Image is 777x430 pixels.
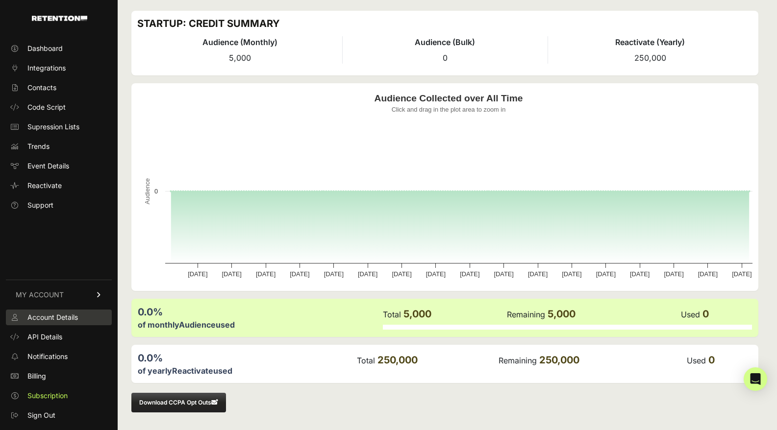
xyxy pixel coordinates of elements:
[138,351,356,365] div: 0.0%
[548,36,752,48] h4: Reactivate (Yearly)
[6,368,112,384] a: Billing
[27,83,56,93] span: Contacts
[562,270,581,278] text: [DATE]
[687,356,706,365] label: Used
[634,53,666,63] span: 250,000
[539,354,579,366] span: 250,000
[27,410,55,420] span: Sign Out
[137,89,760,285] svg: Audience Collected over All Time
[744,367,767,391] div: Open Intercom Messenger
[131,393,226,412] button: Download CCPA Opt Outs
[375,93,523,103] text: Audience Collected over All Time
[27,161,69,171] span: Event Details
[27,332,62,342] span: API Details
[16,25,24,33] img: website_grey.svg
[188,270,207,278] text: [DATE]
[392,270,411,278] text: [DATE]
[698,270,718,278] text: [DATE]
[290,270,309,278] text: [DATE]
[172,366,213,376] label: Reactivate
[6,178,112,193] a: Reactivate
[27,371,46,381] span: Billing
[16,290,64,300] span: MY ACCOUNT
[37,58,88,64] div: Domain Overview
[256,270,276,278] text: [DATE]
[343,36,547,48] h4: Audience (Bulk)
[108,58,165,64] div: Keywords by Traffic
[6,197,112,213] a: Support
[27,102,66,112] span: Code Script
[6,407,112,423] a: Sign Out
[732,270,752,278] text: [DATE]
[25,25,108,33] div: Domain: [DOMAIN_NAME]
[6,41,112,56] a: Dashboard
[443,53,448,63] span: 0
[596,270,616,278] text: [DATE]
[494,270,514,278] text: [DATE]
[222,270,242,278] text: [DATE]
[664,270,683,278] text: [DATE]
[383,310,401,319] label: Total
[137,17,752,30] h3: STARTUP: CREDIT SUMMARY
[138,305,382,319] div: 0.0%
[708,354,715,366] span: 0
[16,16,24,24] img: logo_orange.svg
[27,352,68,361] span: Notifications
[138,365,356,377] div: of yearly used
[6,139,112,154] a: Trends
[548,308,576,320] span: 5,000
[27,16,48,24] div: v 4.0.25
[6,388,112,404] a: Subscription
[27,181,62,191] span: Reactivate
[681,310,700,319] label: Used
[358,270,377,278] text: [DATE]
[26,57,34,65] img: tab_domain_overview_orange.svg
[6,80,112,96] a: Contacts
[6,99,112,115] a: Code Script
[392,106,506,113] text: Click and drag in the plot area to zoom in
[377,354,418,366] span: 250,000
[6,119,112,135] a: Supression Lists
[702,308,709,320] span: 0
[357,356,375,365] label: Total
[98,57,105,65] img: tab_keywords_by_traffic_grey.svg
[27,142,50,151] span: Trends
[630,270,650,278] text: [DATE]
[6,280,112,310] a: MY ACCOUNT
[6,60,112,76] a: Integrations
[32,16,87,21] img: Retention.com
[499,356,537,365] label: Remaining
[179,320,216,330] label: Audience
[27,200,53,210] span: Support
[6,158,112,174] a: Event Details
[144,178,151,204] text: Audience
[460,270,479,278] text: [DATE]
[138,319,382,331] div: of monthly used
[27,44,63,53] span: Dashboard
[229,53,251,63] span: 5,000
[27,63,66,73] span: Integrations
[507,310,545,319] label: Remaining
[426,270,446,278] text: [DATE]
[324,270,344,278] text: [DATE]
[528,270,548,278] text: [DATE]
[403,308,431,320] span: 5,000
[137,36,342,48] h4: Audience (Monthly)
[27,391,68,401] span: Subscription
[27,122,79,132] span: Supression Lists
[154,188,158,195] text: 0
[27,312,78,322] span: Account Details
[6,310,112,325] a: Account Details
[6,349,112,364] a: Notifications
[6,329,112,345] a: API Details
